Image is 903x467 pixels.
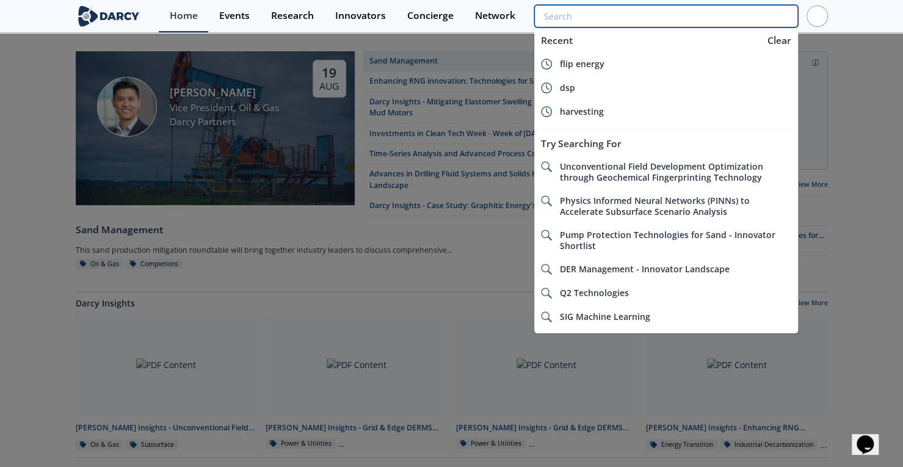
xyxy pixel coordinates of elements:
img: icon [541,311,552,322]
img: icon [541,230,552,241]
img: icon [541,59,552,70]
span: flip energy [559,58,604,70]
img: icon [541,288,552,299]
img: Profile [807,5,828,27]
div: Recent [534,29,761,52]
div: Clear [763,34,796,48]
div: Try Searching For [534,132,797,155]
img: icon [541,106,552,117]
img: logo-wide.svg [76,5,142,27]
img: icon [541,195,552,206]
div: Innovators [335,11,386,21]
span: Physics Informed Neural Networks (PINNs) to Accelerate Subsurface Scenario Analysis [559,195,749,217]
div: Events [219,11,250,21]
span: SIG Machine Learning [559,311,650,322]
span: Q2 Technologies [559,287,628,299]
div: Concierge [407,11,454,21]
img: icon [541,264,552,275]
div: Network [475,11,515,21]
input: Advanced Search [534,5,797,27]
div: Home [170,11,198,21]
iframe: chat widget [852,418,891,455]
div: Research [271,11,314,21]
img: icon [541,82,552,93]
span: DER Management - Innovator Landscape [559,263,729,275]
span: harvesting [559,106,603,117]
img: icon [541,161,552,172]
span: Unconventional Field Development Optimization through Geochemical Fingerprinting Technology [559,161,763,183]
span: Pump Protection Technologies for Sand - Innovator Shortlist [559,229,775,252]
span: dsp [559,82,575,93]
